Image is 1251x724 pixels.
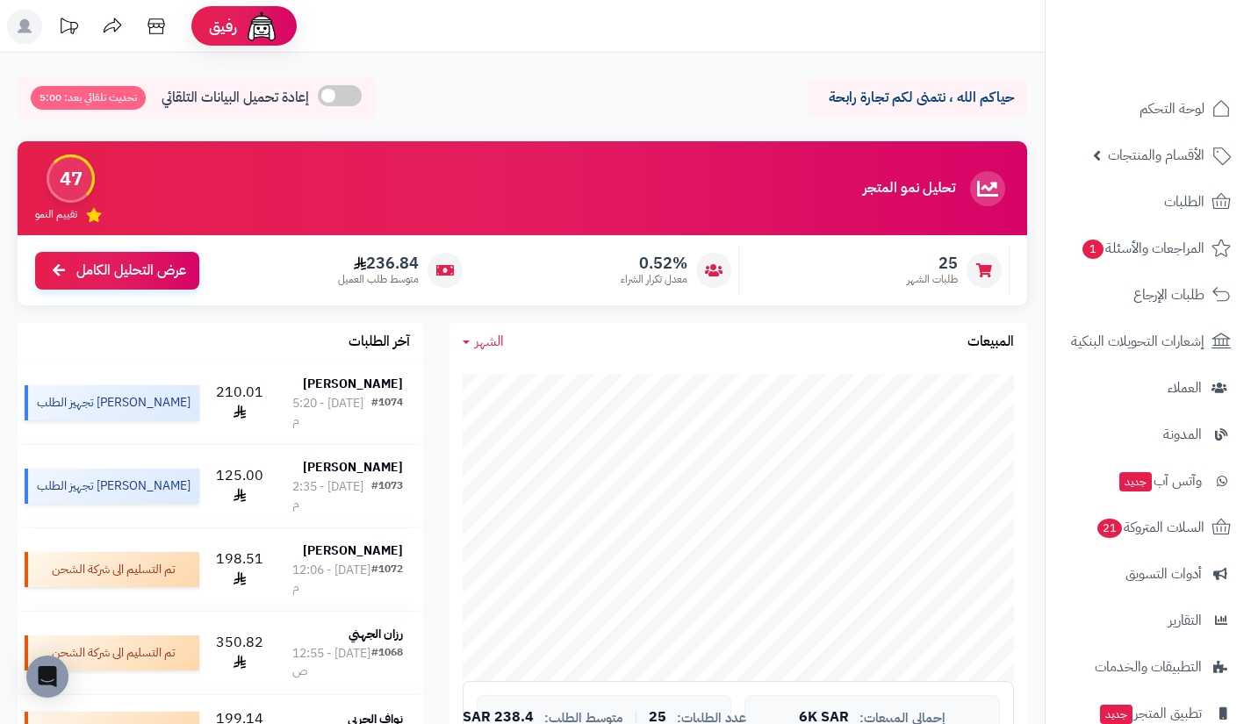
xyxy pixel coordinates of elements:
span: المدونة [1163,422,1202,447]
div: [PERSON_NAME] تجهيز الطلب [25,469,199,504]
span: متوسط طلب العميل [338,272,419,287]
a: التقارير [1056,599,1240,642]
span: تقييم النمو [35,207,77,222]
a: المراجعات والأسئلة1 [1056,227,1240,269]
span: السلات المتروكة [1096,515,1204,540]
a: لوحة التحكم [1056,88,1240,130]
div: تم التسليم الى شركة الشحن [25,552,199,587]
span: رفيق [209,16,237,37]
span: التقارير [1168,608,1202,633]
div: [DATE] - 12:06 م [292,562,370,597]
span: وآتس آب [1118,469,1202,493]
span: الأقسام والمنتجات [1108,143,1204,168]
img: logo-2.png [1132,13,1234,50]
span: 0.52% [621,254,687,273]
h3: تحليل نمو المتجر [863,181,955,197]
span: لوحة التحكم [1140,97,1204,121]
strong: [PERSON_NAME] [303,375,403,393]
img: ai-face.png [244,9,279,44]
div: [PERSON_NAME] تجهيز الطلب [25,385,199,420]
span: تحديث تلقائي بعد: 5:00 [31,86,146,110]
h3: المبيعات [967,334,1014,350]
div: #1068 [371,645,403,680]
div: [DATE] - 2:35 م [292,478,370,513]
span: إعادة تحميل البيانات التلقائي [162,88,309,108]
span: 21 [1096,518,1122,538]
a: عرض التحليل الكامل [35,252,199,290]
span: 236.84 [338,254,419,273]
div: [DATE] - 5:20 م [292,395,370,430]
span: جديد [1100,705,1132,724]
div: #1072 [371,562,403,597]
h3: آخر الطلبات [349,334,410,350]
span: طلبات الشهر [907,272,958,287]
span: عرض التحليل الكامل [76,261,186,281]
span: الطلبات [1164,190,1204,214]
a: إشعارات التحويلات البنكية [1056,320,1240,362]
span: 1 [1082,239,1104,259]
div: Open Intercom Messenger [26,656,68,698]
td: 125.00 [206,445,272,527]
span: 25 [907,254,958,273]
span: إشعارات التحويلات البنكية [1071,329,1204,354]
p: حياكم الله ، نتمنى لكم تجارة رابحة [821,88,1014,108]
div: #1074 [371,395,403,430]
a: أدوات التسويق [1056,553,1240,595]
td: 198.51 [206,528,272,611]
span: أدوات التسويق [1125,562,1202,586]
a: الشهر [463,332,504,352]
span: التطبيقات والخدمات [1095,655,1202,679]
span: معدل تكرار الشراء [621,272,687,287]
span: جديد [1119,472,1152,491]
strong: رزان الجهني [349,625,403,643]
a: التطبيقات والخدمات [1056,646,1240,688]
a: العملاء [1056,367,1240,409]
a: المدونة [1056,413,1240,455]
td: 210.01 [206,362,272,444]
td: 350.82 [206,612,272,694]
a: وآتس آبجديد [1056,460,1240,502]
div: #1073 [371,478,403,513]
a: طلبات الإرجاع [1056,274,1240,316]
span: العملاء [1168,376,1202,400]
strong: [PERSON_NAME] [303,458,403,477]
strong: [PERSON_NAME] [303,541,403,560]
div: [DATE] - 12:55 ص [292,645,370,680]
div: تم التسليم الى شركة الشحن [25,635,199,670]
span: الشهر [475,331,504,352]
span: المراجعات والأسئلة [1081,236,1204,261]
a: الطلبات [1056,181,1240,223]
span: طلبات الإرجاع [1133,283,1204,307]
span: | [634,711,638,724]
a: تحديثات المنصة [47,9,90,48]
a: السلات المتروكة21 [1056,506,1240,548]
